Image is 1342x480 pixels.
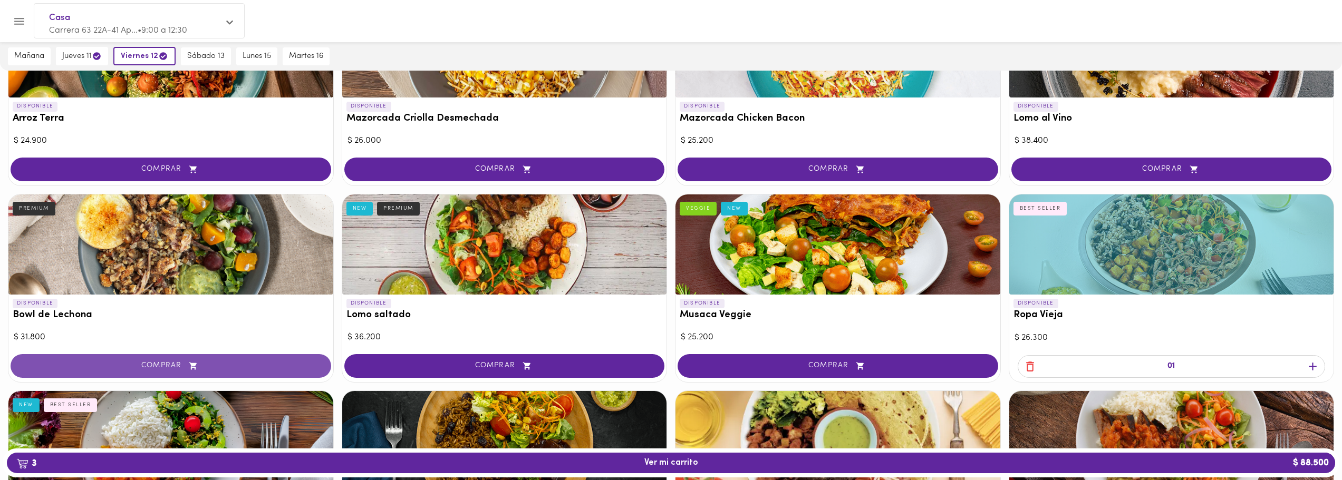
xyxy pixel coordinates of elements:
p: DISPONIBLE [1013,102,1058,111]
h3: Ropa Vieja [1013,310,1330,321]
div: $ 25.200 [681,135,995,147]
div: PREMIUM [377,202,420,215]
div: BEST SELLER [44,398,98,412]
span: Ver mi carrito [644,458,698,468]
div: NEW [721,202,748,215]
div: VEGGIE [680,202,717,215]
p: DISPONIBLE [13,299,57,308]
div: NEW [346,202,373,215]
div: $ 25.200 [681,331,995,344]
h3: Musaca Veggie [680,310,996,321]
p: DISPONIBLE [346,299,391,308]
div: Ropa Vieja [1009,194,1334,295]
button: COMPRAR [344,158,665,181]
span: COMPRAR [691,361,985,370]
span: viernes 12 [121,51,168,61]
span: mañana [14,52,44,61]
span: jueves 11 [62,51,102,61]
h3: Bowl de Lechona [13,310,329,321]
h3: Mazorcada Criolla Desmechada [346,113,663,124]
button: COMPRAR [1011,158,1332,181]
button: jueves 11 [56,47,108,65]
span: martes 16 [289,52,323,61]
button: mañana [8,47,51,65]
h3: Lomo al Vino [1013,113,1330,124]
button: COMPRAR [11,354,331,378]
span: COMPRAR [1025,165,1319,174]
button: viernes 12 [113,47,176,65]
button: sábado 13 [181,47,231,65]
button: COMPRAR [678,354,998,378]
div: $ 36.200 [347,331,662,344]
div: NEW [13,398,40,412]
span: COMPRAR [691,165,985,174]
p: 01 [1167,360,1175,373]
div: BEST SELLER [1013,202,1067,215]
div: $ 26.300 [1015,332,1329,344]
div: $ 26.000 [347,135,662,147]
span: COMPRAR [24,361,318,370]
img: cart.png [16,458,28,469]
p: DISPONIBLE [346,102,391,111]
button: COMPRAR [678,158,998,181]
p: DISPONIBLE [13,102,57,111]
button: martes 16 [283,47,330,65]
button: 3Ver mi carrito$ 88.500 [7,453,1335,473]
div: PREMIUM [13,202,55,215]
div: Musaca Veggie [675,194,1000,295]
span: Carrera 63 22A-41 Ap... • 9:00 a 12:30 [49,26,187,35]
iframe: Messagebird Livechat Widget [1281,419,1331,469]
p: DISPONIBLE [680,299,725,308]
div: Lomo saltado [342,194,667,295]
div: $ 24.900 [14,135,328,147]
span: COMPRAR [358,361,652,370]
div: Bowl de Lechona [8,194,333,295]
span: Casa [49,11,219,25]
button: COMPRAR [11,158,331,181]
button: COMPRAR [344,354,665,378]
span: lunes 15 [243,52,271,61]
span: COMPRAR [358,165,652,174]
div: $ 38.400 [1015,135,1329,147]
span: sábado 13 [187,52,225,61]
h3: Mazorcada Chicken Bacon [680,113,996,124]
p: DISPONIBLE [680,102,725,111]
button: Menu [6,8,32,34]
span: COMPRAR [24,165,318,174]
h3: Lomo saltado [346,310,663,321]
div: $ 31.800 [14,331,328,344]
b: 3 [10,456,43,470]
button: lunes 15 [236,47,277,65]
h3: Arroz Terra [13,113,329,124]
p: DISPONIBLE [1013,299,1058,308]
